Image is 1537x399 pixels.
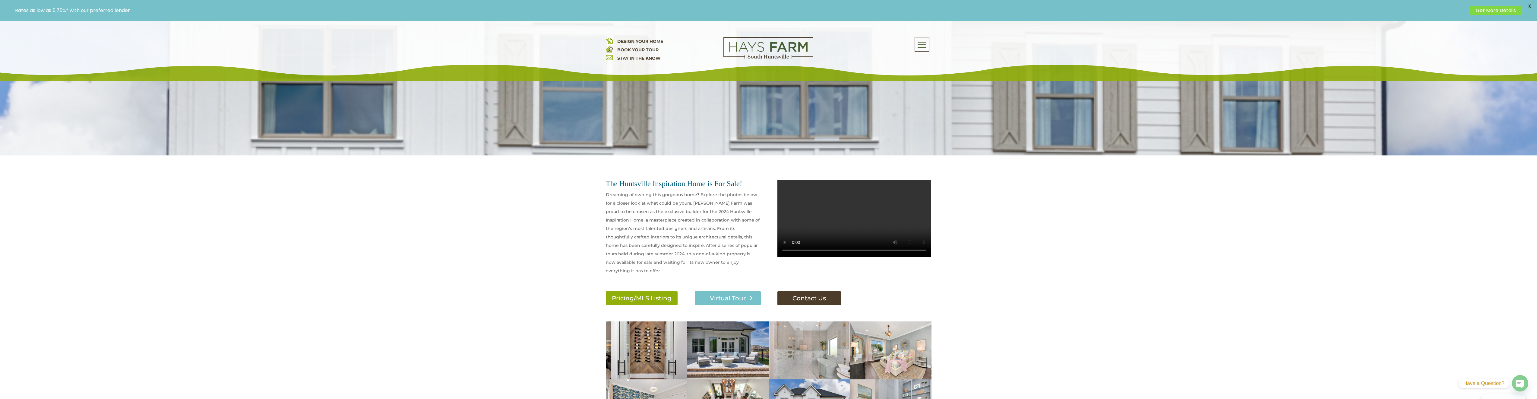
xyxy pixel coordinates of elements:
[687,321,769,379] img: 2106-Forest-Gate-8-400x284.jpg
[606,291,678,305] a: Pricing/MLS Listing
[606,180,760,190] h2: The Huntsville Inspiration Home is For Sale!
[850,321,931,379] img: 2106-Forest-Gate-82-400x284.jpg
[769,321,850,379] img: 2106-Forest-Gate-61-400x284.jpg
[606,46,613,53] img: book your home tour
[606,321,687,379] img: 2106-Forest-Gate-27-400x284.jpg
[617,39,663,44] a: DESIGN YOUR HOME
[723,55,813,60] a: hays farm homes huntsville development
[695,291,761,305] a: Virtual Tour
[777,291,841,305] a: Contact Us
[617,56,660,61] a: STAY IN THE KNOW
[1525,2,1534,11] span: X
[1470,6,1522,15] a: Get More Details
[606,37,613,44] img: design your home
[723,37,813,59] img: Logo
[15,8,1467,13] p: Rates as low as 5.75%* with our preferred lender
[606,190,760,275] p: Dreaming of owning this gorgeous home? Explore the photos below for a closer look at what could b...
[617,47,659,53] a: BOOK YOUR TOUR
